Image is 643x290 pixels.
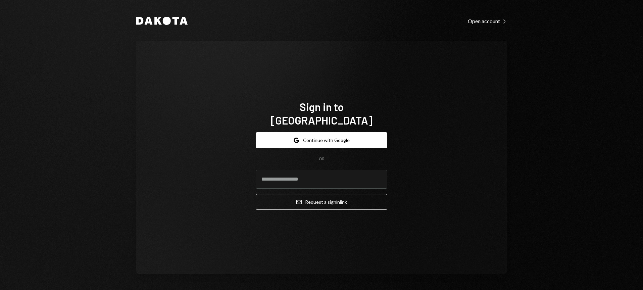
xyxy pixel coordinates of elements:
button: Continue with Google [256,132,387,148]
a: Open account [468,17,507,25]
h1: Sign in to [GEOGRAPHIC_DATA] [256,100,387,127]
button: Request a signinlink [256,194,387,210]
div: OR [319,156,325,162]
div: Open account [468,18,507,25]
